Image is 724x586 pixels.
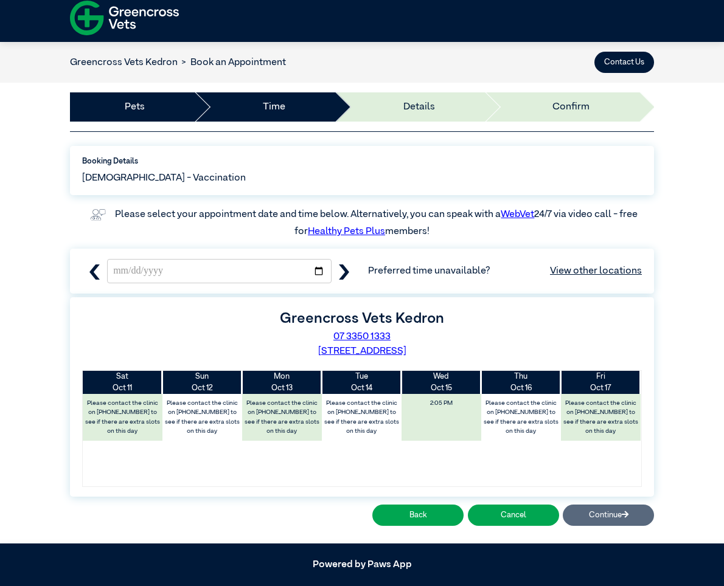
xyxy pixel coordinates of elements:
th: Oct 15 [402,371,481,394]
label: Greencross Vets Kedron [280,311,444,326]
th: Oct 11 [83,371,162,394]
button: Cancel [468,505,559,526]
label: Please contact the clinic on [PHONE_NUMBER] to see if there are extra slots on this day [482,396,560,438]
label: Please select your appointment date and time below. Alternatively, you can speak with a 24/7 via ... [115,210,639,236]
span: Preferred time unavailable? [368,264,642,278]
th: Oct 14 [322,371,402,394]
label: Please contact the clinic on [PHONE_NUMBER] to see if there are extra slots on this day [84,396,162,438]
a: [STREET_ADDRESS] [318,346,406,356]
span: 2:05 PM [405,396,478,410]
button: Back [372,505,464,526]
label: Please contact the clinic on [PHONE_NUMBER] to see if there are extra slots on this day [322,396,400,438]
nav: breadcrumb [70,55,286,70]
label: Booking Details [82,156,642,167]
a: View other locations [550,264,642,278]
a: WebVet [501,210,534,219]
th: Oct 12 [162,371,242,394]
span: [DEMOGRAPHIC_DATA] - Vaccination [82,171,246,185]
th: Oct 13 [242,371,322,394]
li: Book an Appointment [178,55,286,70]
a: Time [263,100,285,114]
h5: Powered by Paws App [70,559,654,571]
th: Oct 17 [561,371,641,394]
a: Healthy Pets Plus [308,227,385,236]
a: 07 3350 1333 [333,332,391,342]
label: Please contact the clinic on [PHONE_NUMBER] to see if there are extra slots on this day [562,396,639,438]
a: Pets [125,100,145,114]
a: Greencross Vets Kedron [70,58,178,67]
img: vet [86,205,110,224]
label: Please contact the clinic on [PHONE_NUMBER] to see if there are extra slots on this day [243,396,321,438]
th: Oct 16 [481,371,561,394]
button: Contact Us [594,52,654,73]
label: Please contact the clinic on [PHONE_NUMBER] to see if there are extra slots on this day [164,396,242,438]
